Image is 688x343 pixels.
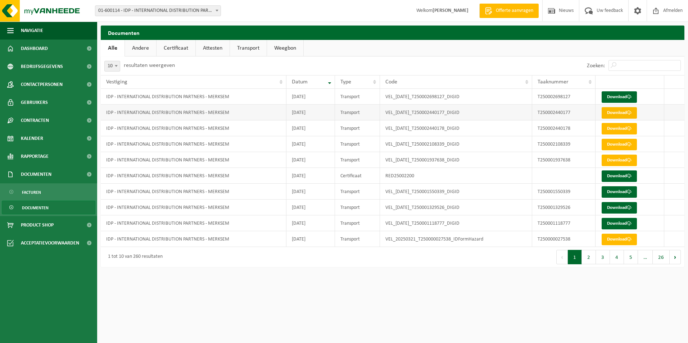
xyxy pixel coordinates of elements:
[286,200,335,215] td: [DATE]
[532,231,596,247] td: T250000027538
[380,120,532,136] td: VEL_[DATE]_T250002440178_DIGID
[587,63,605,69] label: Zoeken:
[602,123,637,134] a: Download
[335,89,380,105] td: Transport
[602,91,637,103] a: Download
[101,136,286,152] td: IDP - INTERNATIONAL DISTRIBUTION PARTNERS - MERKSEM
[230,40,267,56] a: Transport
[101,168,286,184] td: IDP - INTERNATIONAL DISTRIBUTION PARTNERS - MERKSEM
[21,129,43,147] span: Kalender
[433,8,469,13] strong: [PERSON_NAME]
[335,184,380,200] td: Transport
[292,79,308,85] span: Datum
[335,105,380,120] td: Transport
[22,186,41,199] span: Facturen
[602,234,637,245] a: Download
[101,120,286,136] td: IDP - INTERNATIONAL DISTRIBUTION PARTNERS - MERKSEM
[21,216,54,234] span: Product Shop
[380,152,532,168] td: VEL_[DATE]_T250001937638_DIGID
[106,79,127,85] span: Vestiging
[532,105,596,120] td: T250002440177
[286,184,335,200] td: [DATE]
[21,93,48,111] span: Gebruikers
[494,7,535,14] span: Offerte aanvragen
[335,231,380,247] td: Transport
[104,251,163,264] div: 1 tot 10 van 260 resultaten
[267,40,303,56] a: Weegbon
[125,40,156,56] a: Andere
[101,89,286,105] td: IDP - INTERNATIONAL DISTRIBUTION PARTNERS - MERKSEM
[21,165,51,183] span: Documenten
[624,250,638,264] button: 5
[380,184,532,200] td: VEL_[DATE]_T250001550339_DIGID
[101,200,286,215] td: IDP - INTERNATIONAL DISTRIBUTION PARTNERS - MERKSEM
[335,168,380,184] td: Certificaat
[101,184,286,200] td: IDP - INTERNATIONAL DISTRIBUTION PARTNERS - MERKSEM
[22,201,49,215] span: Documenten
[101,152,286,168] td: IDP - INTERNATIONAL DISTRIBUTION PARTNERS - MERKSEM
[286,136,335,152] td: [DATE]
[385,79,397,85] span: Code
[532,184,596,200] td: T250001550339
[21,22,43,40] span: Navigatie
[380,136,532,152] td: VEL_[DATE]_T250002108339_DIGID
[602,139,637,150] a: Download
[380,105,532,120] td: VEL_[DATE]_T250002440177_DIGID
[380,89,532,105] td: VEL_[DATE]_T250002698127_DIGID
[95,5,221,16] span: 01-600114 - IDP - INTERNATIONAL DISTRIBUTION PARTNERS - MERKSEM
[286,231,335,247] td: [DATE]
[340,79,351,85] span: Type
[21,40,48,58] span: Dashboard
[95,6,221,16] span: 01-600114 - IDP - INTERNATIONAL DISTRIBUTION PARTNERS - MERKSEM
[101,26,684,40] h2: Documenten
[335,136,380,152] td: Transport
[568,250,582,264] button: 1
[380,231,532,247] td: VEL_20250321_T250000027538_IDFormHazard
[101,105,286,120] td: IDP - INTERNATIONAL DISTRIBUTION PARTNERS - MERKSEM
[21,58,63,76] span: Bedrijfsgegevens
[2,201,95,214] a: Documenten
[196,40,230,56] a: Attesten
[380,168,532,184] td: RED25002200
[21,111,49,129] span: Contracten
[286,168,335,184] td: [DATE]
[532,152,596,168] td: T250001937638
[602,218,637,229] a: Download
[335,120,380,136] td: Transport
[532,120,596,136] td: T250002440178
[653,250,670,264] button: 26
[286,215,335,231] td: [DATE]
[602,202,637,214] a: Download
[286,120,335,136] td: [DATE]
[286,105,335,120] td: [DATE]
[21,76,63,93] span: Contactpersonen
[602,107,637,119] a: Download
[380,215,532,231] td: VEL_[DATE]_T250001118777_DIGID
[104,61,120,72] span: 10
[157,40,195,56] a: Certificaat
[2,185,95,199] a: Facturen
[286,89,335,105] td: [DATE]
[602,170,637,182] a: Download
[286,152,335,168] td: [DATE]
[556,250,568,264] button: Previous
[101,215,286,231] td: IDP - INTERNATIONAL DISTRIBUTION PARTNERS - MERKSEM
[638,250,653,264] span: …
[335,200,380,215] td: Transport
[602,155,637,166] a: Download
[335,152,380,168] td: Transport
[532,215,596,231] td: T250001118777
[380,200,532,215] td: VEL_[DATE]_T250001329526_DIGID
[101,231,286,247] td: IDP - INTERNATIONAL DISTRIBUTION PARTNERS - MERKSEM
[532,136,596,152] td: T250002108339
[21,234,79,252] span: Acceptatievoorwaarden
[602,186,637,198] a: Download
[101,40,125,56] a: Alle
[532,200,596,215] td: T250001329526
[124,63,175,68] label: resultaten weergeven
[479,4,539,18] a: Offerte aanvragen
[670,250,681,264] button: Next
[582,250,596,264] button: 2
[596,250,610,264] button: 3
[610,250,624,264] button: 4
